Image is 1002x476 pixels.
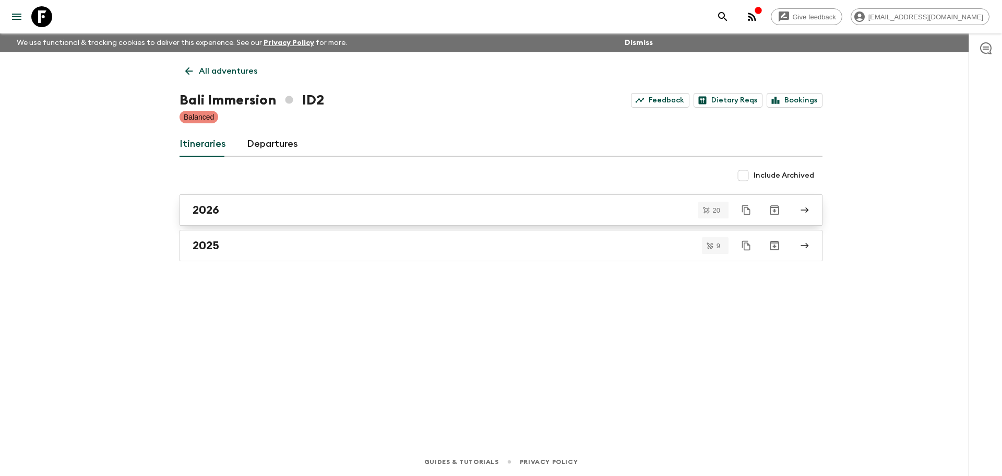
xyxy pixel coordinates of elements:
[737,236,756,255] button: Duplicate
[180,90,324,111] h1: Bali Immersion ID2
[754,170,814,181] span: Include Archived
[712,6,733,27] button: search adventures
[767,93,822,108] a: Bookings
[6,6,27,27] button: menu
[424,456,499,468] a: Guides & Tutorials
[737,201,756,219] button: Duplicate
[180,132,226,157] a: Itineraries
[184,112,214,122] p: Balanced
[180,194,822,226] a: 2026
[707,207,726,214] span: 20
[710,242,726,249] span: 9
[863,13,989,21] span: [EMAIL_ADDRESS][DOMAIN_NAME]
[199,65,257,77] p: All adventures
[520,456,578,468] a: Privacy Policy
[694,93,762,108] a: Dietary Reqs
[180,61,263,82] a: All adventures
[764,200,785,220] button: Archive
[247,132,298,157] a: Departures
[264,39,314,47] a: Privacy Policy
[13,33,351,52] p: We use functional & tracking cookies to deliver this experience. See our for more.
[193,203,219,217] h2: 2026
[764,235,785,256] button: Archive
[193,239,219,252] h2: 2025
[787,13,842,21] span: Give feedback
[622,36,655,50] button: Dismiss
[771,8,842,25] a: Give feedback
[851,8,989,25] div: [EMAIL_ADDRESS][DOMAIN_NAME]
[180,230,822,261] a: 2025
[631,93,689,108] a: Feedback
